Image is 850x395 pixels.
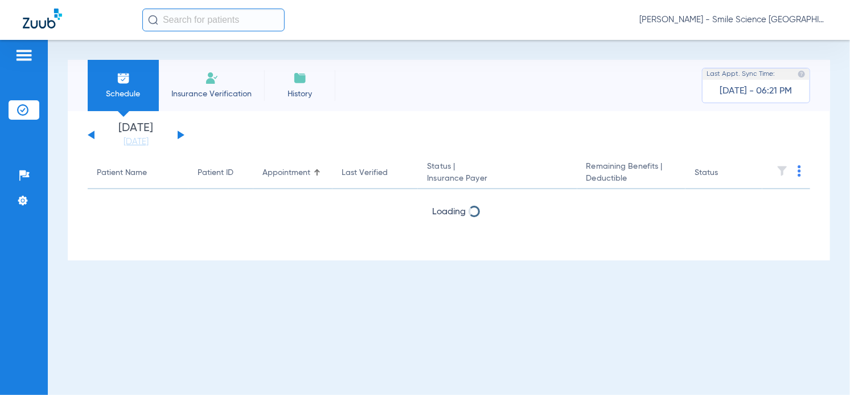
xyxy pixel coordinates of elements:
div: Last Verified [342,167,388,179]
div: Appointment [262,167,310,179]
span: Last Appt. Sync Time: [707,68,775,80]
span: Insurance Verification [167,88,256,100]
img: Search Icon [148,15,158,25]
img: Zuub Logo [23,9,62,28]
li: [DATE] [102,123,170,148]
img: History [293,71,307,85]
img: hamburger-icon [15,48,33,62]
iframe: Chat Widget [793,340,850,395]
img: group-dot-blue.svg [798,165,801,177]
span: [PERSON_NAME] - Smile Science [GEOGRAPHIC_DATA] [639,14,827,26]
div: Last Verified [342,167,409,179]
img: Schedule [117,71,130,85]
div: Patient ID [198,167,245,179]
a: [DATE] [102,136,170,148]
th: Status [685,157,762,189]
input: Search for patients [142,9,285,31]
span: Insurance Payer [427,173,568,185]
th: Remaining Benefits | [577,157,685,189]
img: last sync help info [798,70,806,78]
div: Patient Name [97,167,147,179]
img: filter.svg [777,165,788,177]
span: Loading [432,207,466,217]
div: Patient ID [198,167,233,179]
span: History [273,88,327,100]
th: Status | [418,157,577,189]
span: Deductible [586,173,676,185]
img: Manual Insurance Verification [205,71,219,85]
span: Schedule [96,88,150,100]
span: [DATE] - 06:21 PM [720,85,792,97]
div: Appointment [262,167,323,179]
div: Patient Name [97,167,179,179]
